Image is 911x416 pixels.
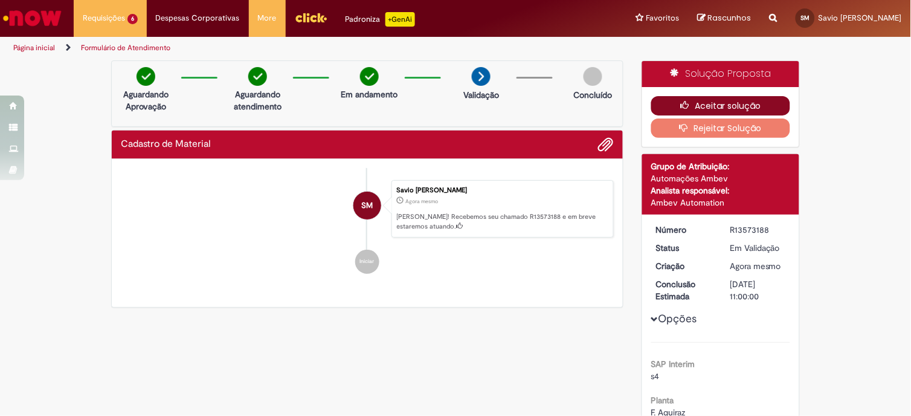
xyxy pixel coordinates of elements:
span: SM [361,191,373,220]
time: 27/09/2025 15:29:33 [730,261,781,271]
dt: Status [647,242,721,254]
p: Concluído [574,89,613,101]
p: Aguardando Aprovação [117,88,175,112]
p: Aguardando atendimento [228,88,287,112]
div: [DATE] 11:00:00 [730,278,786,302]
p: [PERSON_NAME]! Recebemos seu chamado R13573188 e em breve estaremos atuando. [397,212,607,231]
p: Em andamento [341,88,398,100]
div: Ambev Automation [651,197,791,209]
li: Savio Ilan Diogenes Mendes [121,180,614,238]
img: check-circle-green.png [360,67,379,86]
div: Savio Ilan Diogenes Mendes [353,192,381,219]
img: click_logo_yellow_360x200.png [295,8,327,27]
img: img-circle-grey.png [584,67,602,86]
a: Formulário de Atendimento [81,43,170,53]
a: Rascunhos [698,13,752,24]
span: s4 [651,371,660,382]
div: Analista responsável: [651,184,791,197]
a: Página inicial [13,43,55,53]
h2: Cadastro de Material Histórico de tíquete [121,139,211,150]
span: Favoritos [646,12,680,24]
b: SAP Interim [651,359,695,369]
span: More [258,12,277,24]
b: Planta [651,395,674,406]
span: SM [801,14,810,22]
span: Agora mesmo [406,198,439,205]
ul: Trilhas de página [9,37,598,59]
span: Despesas Corporativas [156,12,240,24]
dt: Conclusão Estimada [647,278,721,302]
dt: Número [647,224,721,236]
button: Rejeitar Solução [651,119,791,138]
p: +GenAi [385,12,415,27]
div: R13573188 [730,224,786,236]
button: Aceitar solução [651,96,791,115]
time: 27/09/2025 15:29:33 [406,198,439,205]
span: Savio [PERSON_NAME] [819,13,902,23]
div: Savio [PERSON_NAME] [397,187,607,194]
div: Em Validação [730,242,786,254]
span: Requisições [83,12,125,24]
div: Automações Ambev [651,172,791,184]
dt: Criação [647,260,721,272]
span: Agora mesmo [730,261,781,271]
div: Grupo de Atribuição: [651,160,791,172]
button: Adicionar anexos [598,137,614,152]
div: 27/09/2025 15:29:33 [730,260,786,272]
img: arrow-next.png [472,67,491,86]
img: ServiceNow [1,6,63,30]
img: check-circle-green.png [248,67,267,86]
div: Padroniza [346,12,415,27]
img: check-circle-green.png [137,67,155,86]
div: Solução Proposta [642,61,800,87]
span: 6 [127,14,138,24]
span: Rascunhos [708,12,752,24]
p: Validação [463,89,499,101]
ul: Histórico de tíquete [121,168,614,287]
